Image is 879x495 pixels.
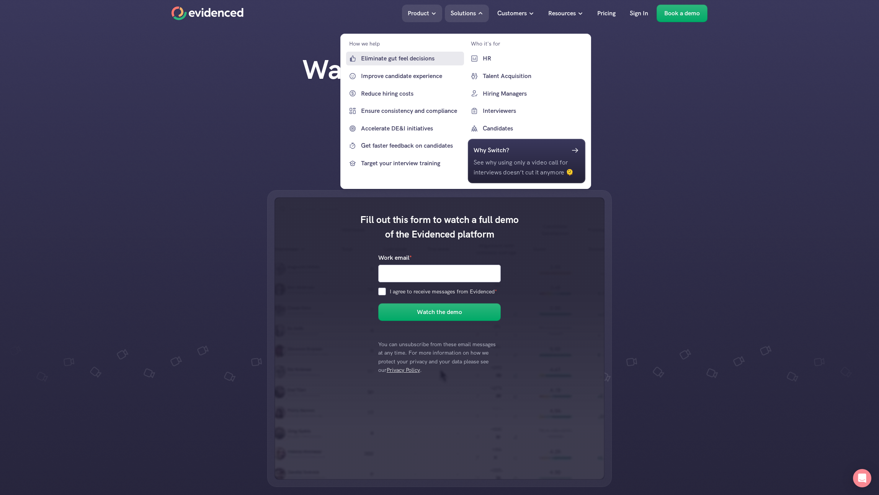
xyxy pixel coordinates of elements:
p: Get faster feedback on candidates [361,141,462,151]
p: Hiring Managers [482,88,583,98]
h6: Why Switch? [473,145,509,155]
p: I agree to receive messages from Evidenced [390,287,501,295]
a: Ensure consistency and compliance [346,104,464,118]
a: Accelerate DE&I initiatives [346,122,464,135]
a: Candidates [467,122,585,135]
p: See why using only a video call for interviews doesn’t cut it anymore 🫠 [473,158,580,177]
p: Work email [378,253,412,263]
p: Solutions [451,8,476,18]
button: Watch the demo [378,303,501,321]
div: Open Intercom Messenger [853,469,871,487]
p: You can unsubscribe from these email messages at any time. For more information on how we protect... [378,340,501,375]
a: Pricing [591,5,621,22]
p: Reduce hiring costs [361,88,462,98]
p: HR [482,54,583,64]
p: Customers [497,8,527,18]
h6: Watch the demo [417,307,462,317]
p: Ensure consistency and compliance [361,106,462,116]
a: Talent Acquisition [467,69,585,83]
h4: Fill out this form to watch a full demo of the Evidenced platform [359,213,520,241]
a: Eliminate gut feel decisions [346,52,464,65]
p: Who it's for [471,39,500,48]
p: Talent Acquisition [482,71,583,81]
p: Sign In [630,8,648,18]
a: Improve candidate experience [346,69,464,83]
a: HR [467,52,585,65]
p: Pricing [597,8,616,18]
p: Resources [548,8,576,18]
a: Home [172,7,243,20]
a: Target your interview training [346,156,464,170]
a: Sign In [624,5,654,22]
a: Hiring Managers [467,86,585,100]
p: Target your interview training [361,158,462,168]
p: Candidates [482,124,583,134]
a: Get faster feedback on candidates [346,139,464,153]
p: Book a demo [664,8,700,18]
a: Book a demo [657,5,707,22]
p: Improve candidate experience [361,71,462,81]
p: Interviewers [482,106,583,116]
p: Product [408,8,429,18]
a: Privacy Policy [387,366,420,373]
a: Reduce hiring costs [346,86,464,100]
input: Work email* [378,264,501,282]
p: How we help [349,39,380,48]
a: Interviewers [467,104,585,118]
p: Eliminate gut feel decisions [361,54,462,64]
p: Accelerate DE&I initiatives [361,124,462,134]
h1: Watch a quick demo of Evidenced [286,54,593,118]
a: Why Switch?See why using only a video call for interviews doesn’t cut it anymore 🫠 [467,139,585,183]
input: I agree to receive messages from Evidenced* [378,288,386,295]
